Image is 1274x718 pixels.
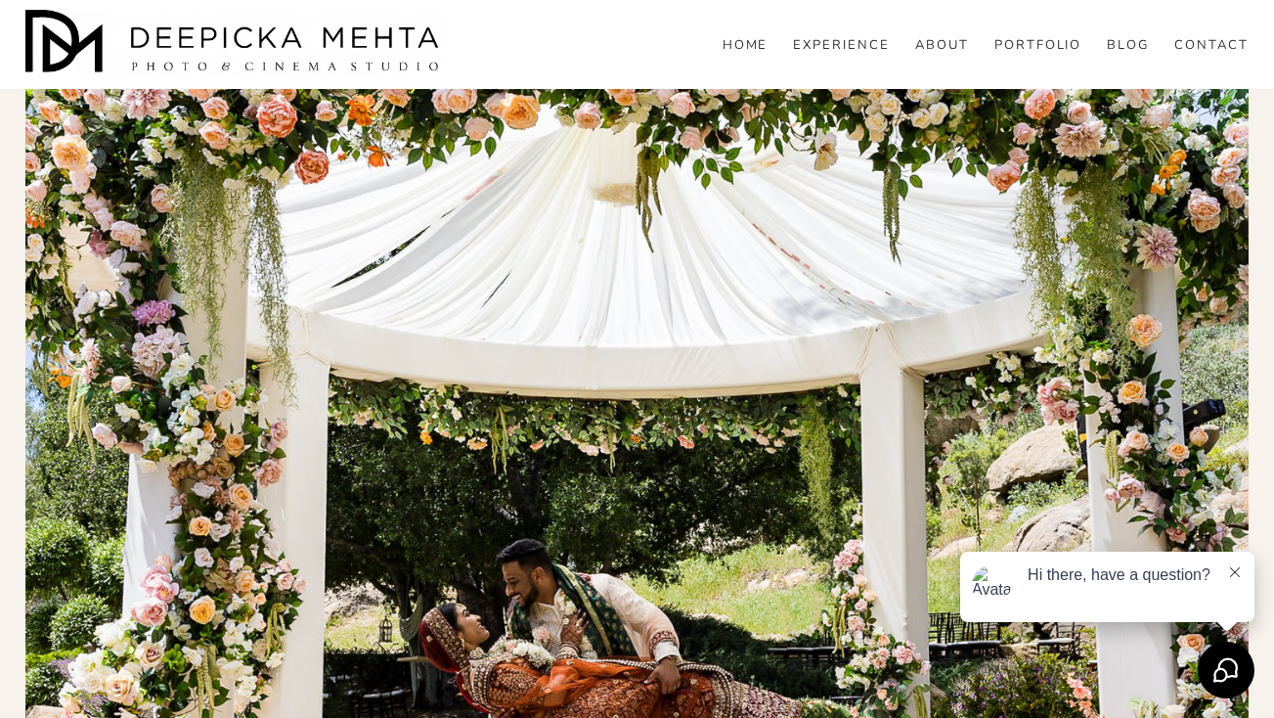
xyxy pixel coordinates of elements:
span: BLOG [1107,38,1149,54]
a: ABOUT [915,37,969,55]
a: EXPERIENCE [793,37,890,55]
a: PORTFOLIO [994,37,1082,55]
a: CONTACT [1174,37,1249,55]
img: Austin Wedding Photographer - Deepicka Mehta Photography &amp; Cinematography [25,10,446,78]
a: folder dropdown [1107,37,1149,55]
a: HOME [723,37,769,55]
